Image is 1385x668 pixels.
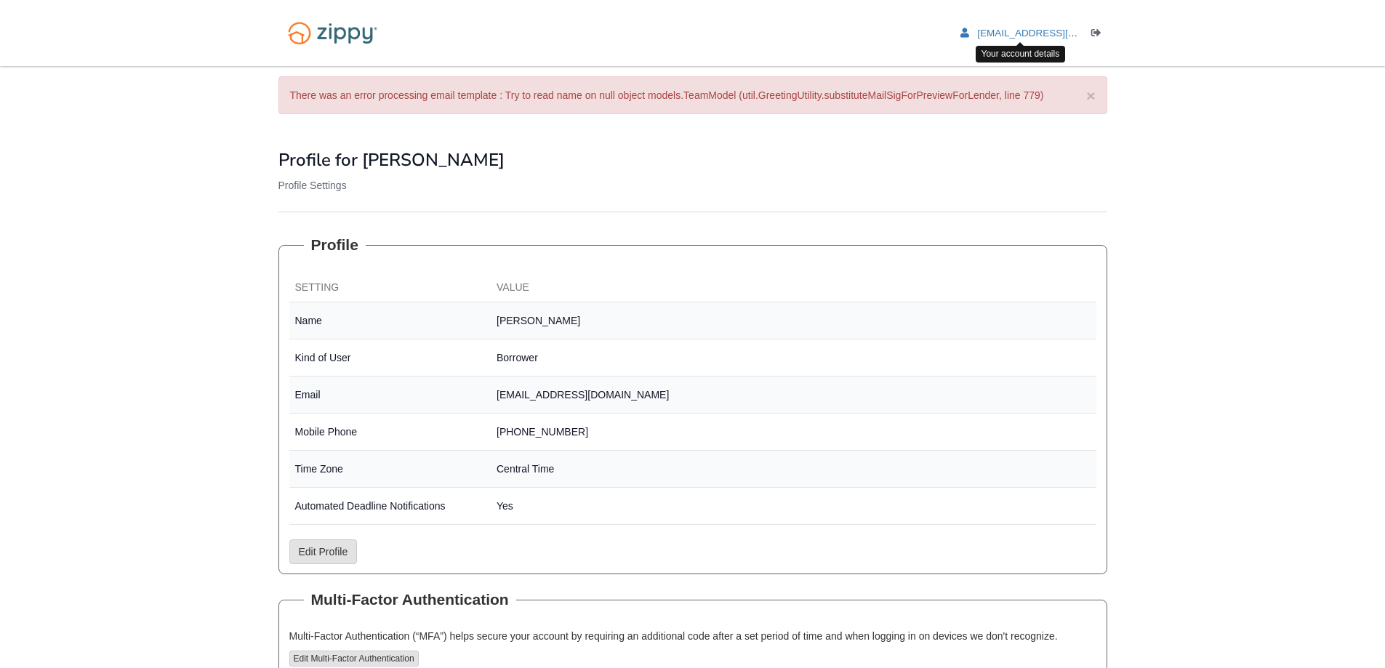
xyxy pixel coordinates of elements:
[304,234,366,256] legend: Profile
[289,414,491,451] td: Mobile Phone
[289,539,358,564] a: Edit Profile
[1091,28,1107,42] a: Log out
[491,451,1096,488] td: Central Time
[491,414,1096,451] td: [PHONE_NUMBER]
[278,76,1107,114] div: There was an error processing email template : Try to read name on null object models.TeamModel (...
[289,274,491,302] th: Setting
[278,178,1107,193] p: Profile Settings
[977,28,1144,39] span: lanataylor101@yahoo.com
[304,589,516,611] legend: Multi-Factor Authentication
[960,28,1144,42] a: edit profile
[491,339,1096,377] td: Borrower
[278,15,387,52] img: Logo
[1086,88,1095,103] button: ×
[976,46,1066,63] div: Your account details
[289,339,491,377] td: Kind of User
[289,629,1096,643] p: Multi-Factor Authentication (“MFA”) helps secure your account by requiring an additional code aft...
[278,150,1107,169] h1: Profile for [PERSON_NAME]
[491,274,1096,302] th: Value
[491,302,1096,339] td: [PERSON_NAME]
[491,377,1096,414] td: [EMAIL_ADDRESS][DOMAIN_NAME]
[289,451,491,488] td: Time Zone
[289,377,491,414] td: Email
[289,302,491,339] td: Name
[491,488,1096,525] td: Yes
[289,651,419,667] button: Edit Multi-Factor Authentication
[289,488,491,525] td: Automated Deadline Notifications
